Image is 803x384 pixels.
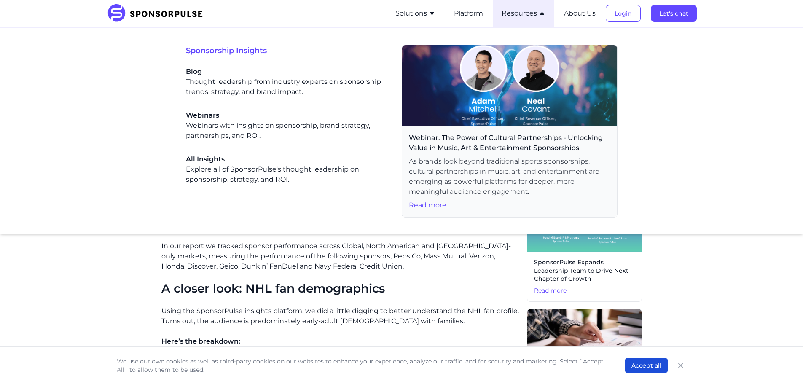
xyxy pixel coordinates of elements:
button: Accept all [625,358,668,373]
img: SponsorPulse [107,4,209,23]
span: SponsorPulse Expands Leadership Team to Drive Next Chapter of Growth [534,258,635,283]
span: Sponsorship Insights [186,45,402,56]
span: Read more [534,287,635,295]
div: Webinars with insights on sponsorship, brand strategy, partnerships, and ROI. [186,110,388,141]
iframe: Chat Widget [761,344,803,384]
a: WebinarsWebinars with insights on sponsorship, brand strategy, partnerships, and ROI. [186,110,388,141]
a: Login [606,10,641,17]
a: Platform [454,10,483,17]
span: Read more [409,200,610,210]
a: Webinar: The Power of Cultural Partnerships - Unlocking Value in Music, Art & Entertainment Spons... [402,45,618,218]
a: BlogThought leadership from industry experts on sponsorship trends, strategy, and brand impact. [186,67,388,97]
button: Close [675,360,687,371]
button: Login [606,5,641,22]
button: Let's chat [651,5,697,22]
h2: A closer look: NHL fan demographics [161,282,520,296]
a: About Us [564,10,596,17]
span: All Insights [186,154,388,164]
button: Platform [454,8,483,19]
a: Let's chat [651,10,697,17]
span: Webinars [186,110,388,121]
span: As brands look beyond traditional sports sponsorships, cultural partnerships in music, art, and e... [409,156,610,197]
a: All InsightsExplore all of SponsorPulse's thought leadership on sponsorship, strategy, and ROI. [186,154,388,185]
p: In our report we tracked sponsor performance across Global, North American and [GEOGRAPHIC_DATA]-... [161,241,520,271]
span: Blog [186,67,388,77]
button: Resources [502,8,545,19]
p: We use our own cookies as well as third-party cookies on our websites to enhance your experience,... [117,357,608,374]
p: Using the SponsorPulse insights platform, we did a little digging to better understand the NHL fa... [161,306,520,326]
div: Thought leadership from industry experts on sponsorship trends, strategy, and brand impact. [186,67,388,97]
span: Webinar: The Power of Cultural Partnerships - Unlocking Value in Music, Art & Entertainment Spons... [409,133,610,153]
a: SponsorPulse Expands Leadership Team to Drive Next Chapter of GrowthRead more [527,170,642,302]
button: About Us [564,8,596,19]
img: Webinar header image [402,45,617,126]
span: Here’s the breakdown: [161,337,240,345]
button: Solutions [395,8,435,19]
div: Explore all of SponsorPulse's thought leadership on sponsorship, strategy, and ROI. [186,154,388,185]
